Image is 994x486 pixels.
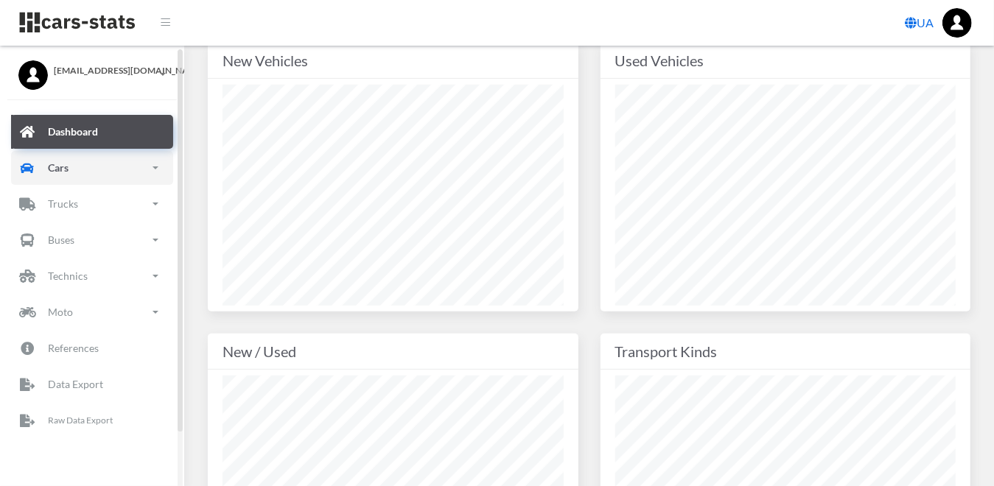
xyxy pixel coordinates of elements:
[18,11,136,34] img: navbar brand
[11,187,173,221] a: Trucks
[11,223,173,257] a: Buses
[48,375,103,393] p: Data Export
[11,367,173,401] a: Data Export
[11,404,173,437] a: Raw Data Export
[54,64,166,77] span: [EMAIL_ADDRESS][DOMAIN_NAME]
[11,151,173,185] a: Cars
[223,49,564,72] div: New Vehicles
[615,49,956,72] div: Used Vehicles
[11,259,173,293] a: Technics
[223,339,564,363] div: New / Used
[48,339,99,357] p: References
[615,339,956,363] div: Transport Kinds
[48,230,74,249] p: Buses
[48,158,69,177] p: Cars
[48,303,73,321] p: Moto
[48,267,88,285] p: Technics
[942,8,972,38] img: ...
[48,122,98,141] p: Dashboard
[48,412,113,429] p: Raw Data Export
[11,295,173,329] a: Moto
[18,60,166,77] a: [EMAIL_ADDRESS][DOMAIN_NAME]
[48,194,78,213] p: Trucks
[899,8,939,38] a: UA
[11,115,173,149] a: Dashboard
[11,331,173,365] a: References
